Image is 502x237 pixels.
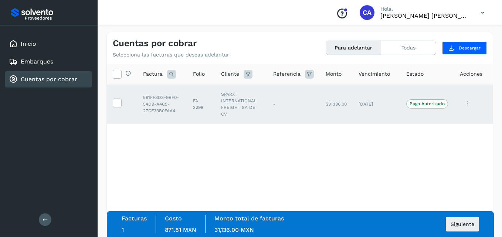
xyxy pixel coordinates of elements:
span: Vencimiento [359,70,390,78]
button: Descargar [442,41,487,55]
span: Cliente [221,70,239,78]
a: Embarques [21,58,53,65]
td: [DATE] [353,85,400,123]
div: Inicio [5,36,92,52]
p: Selecciona las facturas que deseas adelantar [113,52,229,58]
button: Siguiente [446,217,479,231]
span: Referencia [273,70,301,78]
span: Folio [193,70,205,78]
td: SPARX INTERNATIONAL FREIGHT SA DE CV [215,85,267,123]
label: Facturas [122,215,147,222]
button: Para adelantar [326,41,381,55]
div: Cuentas por cobrar [5,71,92,87]
button: Todas [381,41,436,55]
a: Inicio [21,40,36,47]
span: 31,136.00 MXN [214,226,254,233]
span: Descargar [459,45,481,51]
label: Costo [165,215,182,222]
div: Embarques [5,54,92,70]
h4: Cuentas por cobrar [113,38,197,49]
td: 561FF3D3-9BF0-54D9-A4C5-27CF33B0FAA4 [137,85,187,123]
label: Monto total de facturas [214,215,284,222]
p: CARLOS ADRIAN VILLA HERNANDEZ [380,12,469,19]
td: $31,136.00 [320,85,353,123]
span: Siguiente [451,221,474,227]
span: 1 [122,226,124,233]
p: Proveedores [25,16,89,21]
span: Monto [326,70,342,78]
span: 871.81 MXN [165,226,196,233]
td: FA 3298 [187,85,215,123]
span: Acciones [460,70,482,78]
span: Factura [143,70,163,78]
p: Pago Autorizado [410,101,445,106]
p: Hola, [380,6,469,12]
a: Cuentas por cobrar [21,76,77,83]
td: - [267,85,320,123]
span: Estado [406,70,424,78]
